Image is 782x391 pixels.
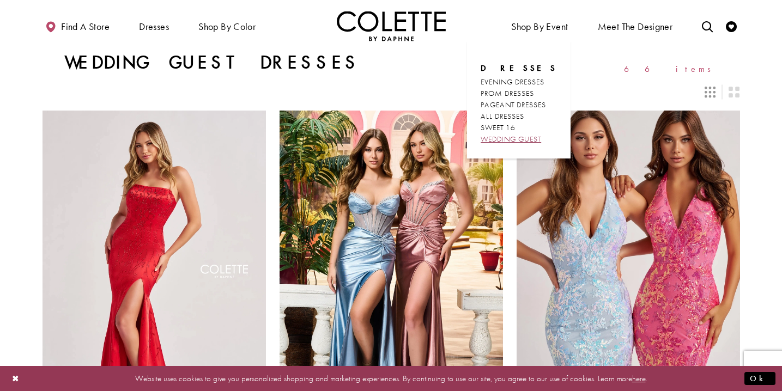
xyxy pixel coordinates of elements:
a: PROM DRESSES [481,88,557,99]
a: SWEET 16 [481,122,557,133]
h1: Wedding Guest Dresses [64,52,360,74]
span: 66 items [624,64,718,74]
a: WEDDING GUEST [481,133,557,145]
a: Visit Home Page [337,11,446,41]
span: Switch layout to 2 columns [729,87,739,97]
a: here [632,372,646,383]
span: Shop by color [198,21,256,32]
span: Shop by color [196,11,258,41]
p: Website uses cookies to give you personalized shopping and marketing experiences. By continuing t... [78,371,704,386]
span: Shop By Event [511,21,568,32]
a: Toggle search [699,11,716,41]
span: SWEET 16 [481,123,516,132]
span: Dresses [139,21,169,32]
span: Switch layout to 3 columns [705,87,716,97]
a: ALL DRESSES [481,111,557,122]
span: WEDDING GUEST [481,134,541,144]
a: Check Wishlist [723,11,739,41]
span: PROM DRESSES [481,88,534,98]
span: Dresses [481,63,557,74]
button: Close Dialog [7,369,25,388]
span: PAGEANT DRESSES [481,100,546,109]
div: Layout Controls [36,80,747,104]
span: Dresses [136,11,172,41]
img: Colette by Daphne [337,11,446,41]
span: Shop By Event [508,11,571,41]
a: EVENING DRESSES [481,76,557,88]
a: Meet the designer [595,11,676,41]
span: Find a store [61,21,110,32]
button: Submit Dialog [744,371,775,385]
span: EVENING DRESSES [481,77,544,87]
span: Meet the designer [598,21,673,32]
span: ALL DRESSES [481,111,524,121]
a: Find a store [43,11,112,41]
a: PAGEANT DRESSES [481,99,557,111]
